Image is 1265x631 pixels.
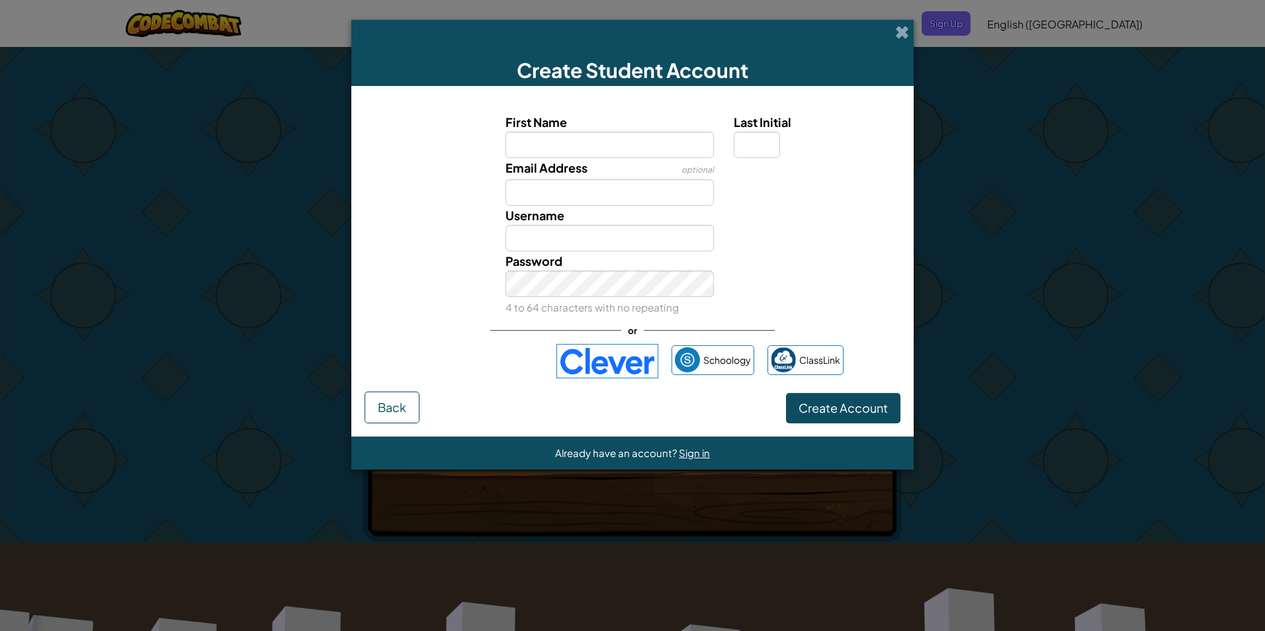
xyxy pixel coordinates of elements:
[675,347,700,372] img: schoology.png
[505,208,564,223] span: Username
[799,351,840,370] span: ClassLink
[703,351,751,370] span: Schoology
[415,347,550,376] iframe: Sign in with Google Button
[771,347,796,372] img: classlink-logo-small.png
[555,446,679,459] span: Already have an account?
[679,446,710,459] a: Sign in
[505,114,567,130] span: First Name
[505,253,562,269] span: Password
[786,393,900,423] button: Create Account
[556,344,658,378] img: clever-logo-blue.png
[365,392,419,423] button: Back
[517,58,748,83] span: Create Student Account
[505,160,588,175] span: Email Address
[621,321,644,340] span: or
[378,400,406,415] span: Back
[505,301,679,314] small: 4 to 64 characters with no repeating
[734,114,791,130] span: Last Initial
[799,400,888,415] span: Create Account
[681,165,714,175] span: optional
